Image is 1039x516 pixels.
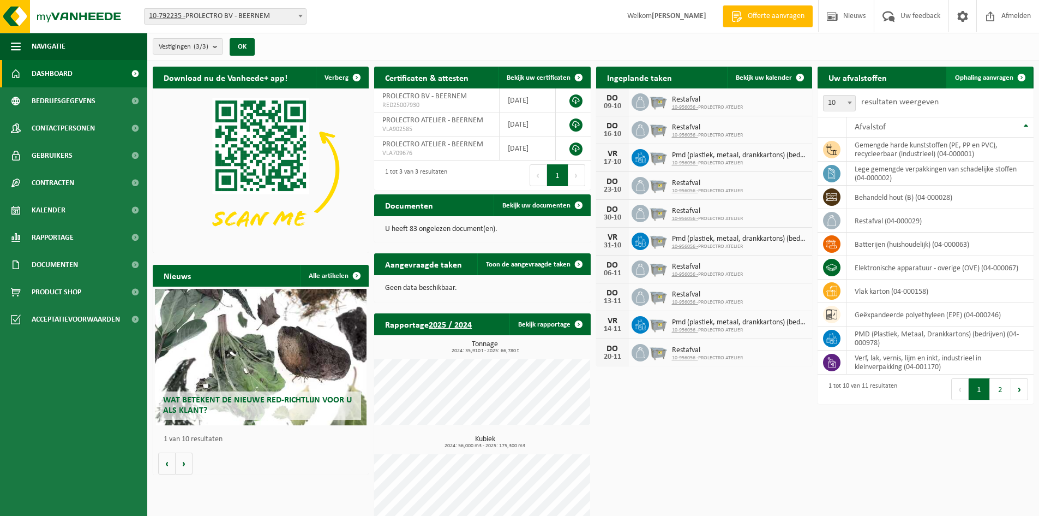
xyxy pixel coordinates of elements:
[374,194,444,216] h2: Documenten
[602,158,623,166] div: 17-10
[824,96,855,111] span: 10
[32,87,95,115] span: Bedrijfsgegevens
[502,202,570,209] span: Bekijk uw documenten
[176,453,193,475] button: Volgende
[672,104,743,111] span: PROLECTRO ATELIER
[380,436,590,449] h3: Kubiek
[530,164,547,186] button: Previous
[153,67,298,88] h2: Download nu de Vanheede+ app!
[602,242,623,250] div: 31-10
[823,95,856,111] span: 10
[649,231,668,250] img: WB-2500-GAL-GY-01
[649,120,668,138] img: WB-2500-GAL-GY-01
[159,39,208,55] span: Vestigingen
[602,270,623,277] div: 06-11
[727,67,811,88] a: Bekijk uw kalender
[736,74,792,81] span: Bekijk uw kalender
[494,194,590,216] a: Bekijk uw documenten
[955,74,1013,81] span: Ophaling aanvragen
[672,132,698,138] tcxspan: Call 10-956056 - via 3CX
[649,147,668,166] img: WB-2500-GAL-GY-01
[382,149,490,158] span: VLA709676
[823,377,897,401] div: 1 tot 10 van 11 resultaten
[818,67,898,88] h2: Uw afvalstoffen
[1011,378,1028,400] button: Next
[672,318,807,327] span: Pmd (plastiek, metaal, drankkartons) (bedrijven)
[380,443,590,449] span: 2024: 56,000 m3 - 2025: 175,300 m3
[32,224,74,251] span: Rapportage
[672,299,698,305] tcxspan: Call 10-956056 - via 3CX
[846,138,1034,162] td: gemengde harde kunststoffen (PE, PP en PVC), recycleerbaar (industrieel) (04-000001)
[374,313,483,335] h2: Rapportage
[32,60,73,87] span: Dashboard
[723,5,813,27] a: Offerte aanvragen
[149,12,185,20] tcxspan: Call 10-792235 - via 3CX
[969,378,990,400] button: 1
[602,325,623,333] div: 14-11
[429,321,472,330] tcxspan: Call 2025 / 2024 via 3CX
[672,151,807,160] span: Pmd (plastiek, metaal, drankkartons) (bedrijven)
[602,317,623,325] div: VR
[672,235,807,244] span: Pmd (plastiek, metaal, drankkartons) (bedrijven)
[602,103,623,110] div: 09-10
[602,261,623,270] div: DO
[602,214,623,222] div: 30-10
[153,265,202,286] h2: Nieuws
[672,104,698,110] tcxspan: Call 10-956056 - via 3CX
[672,327,807,334] span: PROLECTRO ATELIER
[672,207,743,216] span: Restafval
[500,88,556,112] td: [DATE]
[652,12,706,20] strong: [PERSON_NAME]
[194,43,208,50] count: (3/3)
[649,203,668,222] img: WB-2500-GAL-GY-01
[158,453,176,475] button: Vorige
[382,140,483,149] span: PROLECTRO ATELIER - BEERNEM
[316,67,368,88] button: Verberg
[649,175,668,194] img: WB-2500-GAL-GY-01
[846,280,1034,303] td: vlak karton (04-000158)
[672,355,743,361] span: PROLECTRO ATELIER
[672,263,743,271] span: Restafval
[374,253,473,275] h2: Aangevraagde taken
[32,33,65,60] span: Navigatie
[32,115,95,142] span: Contactpersonen
[672,216,698,222] tcxspan: Call 10-956056 - via 3CX
[846,186,1034,209] td: behandeld hout (B) (04-000028)
[602,94,623,103] div: DO
[498,67,590,88] a: Bekijk uw certificaten
[163,396,352,415] span: Wat betekent de nieuwe RED-richtlijn voor u als klant?
[649,259,668,277] img: WB-2500-GAL-GY-01
[153,88,369,251] img: Download de VHEPlus App
[672,299,743,306] span: PROLECTRO ATELIER
[32,306,120,333] span: Acceptatievoorwaarden
[547,164,568,186] button: 1
[32,169,74,197] span: Contracten
[300,265,368,287] a: Alle artikelen
[568,164,585,186] button: Next
[602,186,623,194] div: 23-10
[32,251,78,278] span: Documenten
[649,342,668,361] img: WB-2500-GAL-GY-01
[486,261,570,268] span: Toon de aangevraagde taken
[32,142,73,169] span: Gebruikers
[672,346,743,355] span: Restafval
[602,131,623,138] div: 16-10
[672,96,743,104] span: Restafval
[672,160,698,166] tcxspan: Call 10-956056 - via 3CX
[385,226,579,233] p: U heeft 83 ongelezen document(en).
[380,163,447,187] div: 1 tot 3 van 3 resultaten
[846,303,1034,327] td: geëxpandeerde polyethyleen (EPE) (04-000246)
[380,341,590,354] h3: Tonnage
[602,150,623,158] div: VR
[672,179,743,188] span: Restafval
[602,233,623,242] div: VR
[596,67,683,88] h2: Ingeplande taken
[602,345,623,353] div: DO
[672,188,698,194] tcxspan: Call 10-956056 - via 3CX
[230,38,255,56] button: OK
[649,287,668,305] img: WB-2500-GAL-GY-01
[649,315,668,333] img: WB-2500-GAL-GY-01
[155,289,367,425] a: Wat betekent de nieuwe RED-richtlijn voor u als klant?
[32,197,65,224] span: Kalender
[855,123,886,132] span: Afvalstof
